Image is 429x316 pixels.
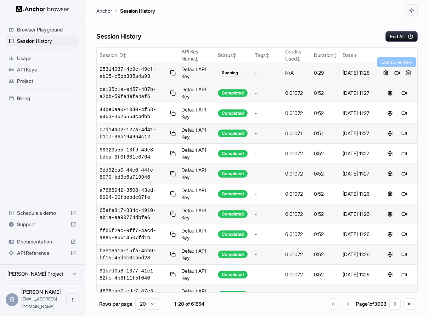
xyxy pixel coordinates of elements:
[314,110,337,117] div: 0:52
[120,7,155,15] p: Session History
[17,55,76,62] span: Usage
[17,221,68,228] span: Support
[17,66,76,73] span: API Keys
[179,164,215,184] td: Default API Key
[266,53,269,58] span: ↕
[17,95,76,102] span: Billing
[66,293,79,306] button: Open menu
[285,150,308,157] div: 0.01072
[314,251,337,258] div: 0:52
[218,52,249,59] div: Status
[314,90,337,97] div: 0:52
[99,300,132,308] p: Rows per page
[16,6,69,12] img: Anchor Logo
[179,265,215,285] td: Default API Key
[314,211,337,218] div: 0:52
[6,207,79,219] div: Schedule a demo
[6,24,79,35] div: Browser Playground
[255,291,280,298] div: -
[100,106,167,120] span: 44be0aa0-1040-4f53-9463-3626564c4dbb
[17,38,76,45] span: Session History
[255,271,280,278] div: -
[218,150,248,157] div: Completed
[218,170,248,178] div: Completed
[343,190,374,197] div: [DATE] 11:26
[343,130,374,137] div: [DATE] 11:27
[314,52,337,59] div: Duration
[333,53,337,58] span: ↕
[100,86,167,100] span: ce135c1a-e457-487b-a2bb-59fa4efa4af6
[314,69,337,76] div: 0:29
[100,207,167,221] span: 65efe817-834c-4910-ab1a-aa90774dbfe6
[179,204,215,224] td: Default API Key
[314,170,337,177] div: 0:52
[354,53,357,58] span: ↓
[343,291,374,298] div: [DATE] 11:23
[218,271,248,278] div: Completed
[181,48,212,62] div: API Key Name
[255,211,280,218] div: -
[6,219,79,230] div: Support
[356,300,386,308] div: Page 1 of 3093
[123,53,126,58] span: ↕
[179,83,215,103] td: Default API Key
[343,150,374,157] div: [DATE] 11:27
[285,251,308,258] div: 0.01072
[285,271,308,278] div: 0.01072
[179,245,215,265] td: Default API Key
[218,109,248,117] div: Completed
[285,231,308,238] div: 0.01072
[6,64,79,75] div: API Keys
[255,130,280,137] div: -
[179,184,215,204] td: Default API Key
[343,251,374,258] div: [DATE] 11:26
[343,52,374,59] div: Date
[343,231,374,238] div: [DATE] 11:26
[255,69,280,76] div: -
[6,93,79,104] div: Billing
[100,52,176,59] div: Session ID
[171,300,207,308] div: 1-20 of 61854
[100,126,167,140] span: 07d14a02-127a-4d41-b1c7-96b194964c12
[100,167,167,181] span: 3dd92ca0-44c0-44fc-8070-bd3c6a719946
[96,7,155,15] nav: breadcrumb
[218,210,248,218] div: Completed
[218,69,242,77] div: Running
[314,150,337,157] div: 0:52
[21,289,61,295] span: Robert Farlow
[377,57,416,67] div: Open Live View
[6,247,79,259] div: API Reference
[17,26,76,33] span: Browser Playground
[6,53,79,64] div: Usage
[100,66,167,80] span: 25314037-4e9e-49cf-ab05-c5bb385a4a93
[179,103,215,123] td: Default API Key
[100,288,167,302] span: 4896eab7-cde7-47e3-a594-3386a72a6cab
[314,291,337,298] div: 0:16
[255,150,280,157] div: -
[17,238,68,245] span: Documentation
[297,56,300,62] span: ↕
[314,130,337,137] div: 0:51
[314,231,337,238] div: 0:52
[218,130,248,137] div: Completed
[255,251,280,258] div: -
[6,75,79,87] div: Project
[314,271,337,278] div: 0:52
[100,268,167,282] span: 91b7d0a8-1377-41e1-82fc-4b8f11f5f040
[343,69,374,76] div: [DATE] 11:28
[6,236,79,247] div: Documentation
[385,31,418,42] button: End All
[255,90,280,97] div: -
[100,146,167,161] span: 99323a55-13f9-49e8-bdba-3f0f681c0764
[100,247,167,262] span: b3e18a16-15fa-4cb9-bf15-45dec0cb5d28
[179,144,215,164] td: Default API Key
[285,291,308,298] div: 0.01022
[285,69,308,76] div: N/A
[343,211,374,218] div: [DATE] 11:26
[314,190,337,197] div: 0:52
[218,190,248,198] div: Completed
[179,123,215,144] td: Default API Key
[285,130,308,137] div: 0.01071
[179,224,215,245] td: Default API Key
[255,231,280,238] div: -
